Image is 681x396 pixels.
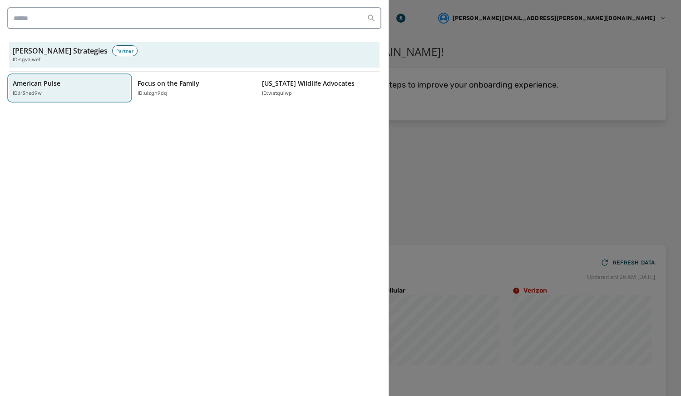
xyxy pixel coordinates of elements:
p: American Pulse [13,79,60,88]
span: ID: sgvajwef [13,56,40,64]
p: ID: ulzgn9dq [138,90,167,98]
p: [US_STATE] Wildlife Advocates [262,79,355,88]
div: Partner [112,45,138,56]
button: Focus on the FamilyID:ulzgn9dq [134,75,255,101]
button: [PERSON_NAME] StrategiesPartnerID:sgvajwef [9,42,380,68]
p: ID: lr3hed9w [13,90,42,98]
p: Focus on the Family [138,79,199,88]
h3: [PERSON_NAME] Strategies [13,45,108,56]
p: ID: watquiwp [262,90,292,98]
button: American PulseID:lr3hed9w [9,75,130,101]
button: [US_STATE] Wildlife AdvocatesID:watquiwp [258,75,380,101]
